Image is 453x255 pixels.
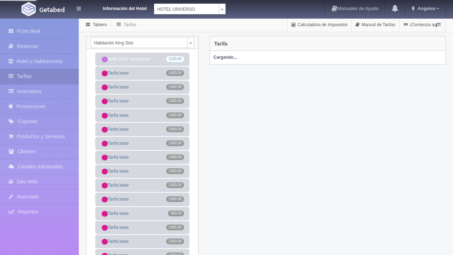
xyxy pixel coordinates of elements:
[166,70,184,76] span: 1000.00
[166,126,184,132] span: 1000.00
[166,225,184,230] span: 1000.00
[213,55,237,60] strong: Cargando...
[95,151,189,164] a: Tarifa base1000.00
[95,109,189,122] a: Tarifa base1000.00
[288,18,351,32] a: Calculadora de Impuestos
[166,140,184,146] span: 1000.00
[95,81,189,94] a: Tarifa base1000.00
[95,179,189,192] a: Tarifa base1000.00
[93,22,107,27] a: Tablero
[168,211,184,216] span: 900.00
[166,154,184,160] span: 1000.00
[124,22,136,27] a: Tarifas
[21,2,36,16] img: Getabed
[95,193,189,206] a: Tarifa base1000.00
[154,4,226,14] a: HOTEL UNIVERSO
[214,41,227,47] h4: Tarifa
[166,239,184,244] span: 1000.00
[400,18,445,32] a: ¡Comienza aquí!
[95,53,189,66] a: tarifa 2026 vacaciones1220.00
[166,56,184,62] span: 1220.00
[95,221,189,234] a: Tarifa base1000.00
[95,95,189,108] a: Tarifa base1000.00
[39,7,64,12] img: Getabed
[166,98,184,104] span: 1000.00
[416,6,436,11] span: Angeles
[95,207,189,220] a: Tarifa base900.00
[95,165,189,178] a: Tarifa base1000.00
[90,4,147,12] dt: Información del Hotel
[95,123,189,136] a: Tarifa base1000.00
[94,38,184,48] span: Habitación King Size
[91,37,194,48] a: Habitación King Size
[166,168,184,174] span: 1000.00
[166,84,184,90] span: 1000.00
[166,196,184,202] span: 1000.00
[95,235,189,248] a: Tarifa base1000.00
[166,182,184,188] span: 1000.00
[95,137,189,150] a: Tarifa base1000.00
[95,67,189,80] a: Tarifa base1000.00
[157,4,216,15] span: HOTEL UNIVERSO
[166,112,184,118] span: 1000.00
[352,18,399,32] a: Manual de Tarifas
